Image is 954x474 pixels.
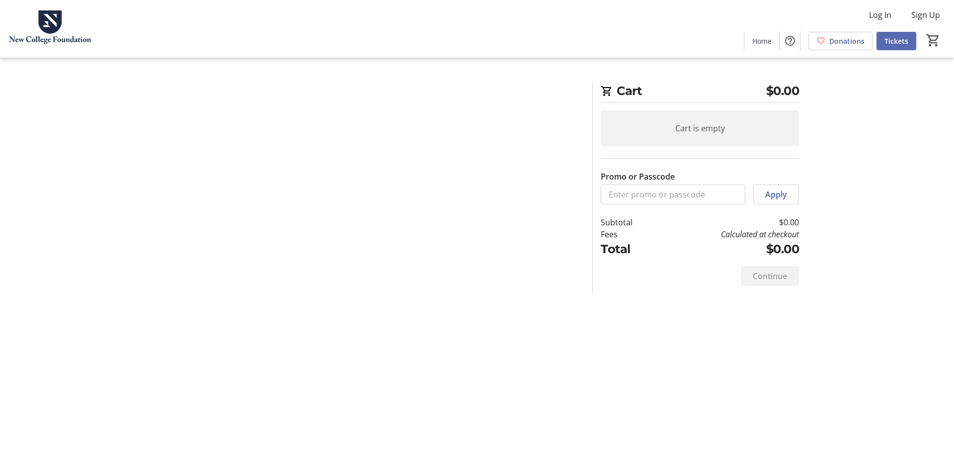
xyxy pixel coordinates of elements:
[869,9,891,21] span: Log In
[752,36,772,46] span: Home
[601,228,658,240] td: Fees
[765,189,787,200] span: Apply
[601,110,799,146] div: Cart is empty
[658,216,799,228] td: $0.00
[658,228,799,240] td: Calculated at checkout
[744,32,780,50] a: Home
[753,185,799,204] button: Apply
[766,82,799,100] span: $0.00
[780,31,800,51] button: Help
[884,36,908,46] span: Tickets
[911,9,940,21] span: Sign Up
[601,216,658,228] td: Subtotal
[829,36,865,46] span: Donations
[903,7,948,23] button: Sign Up
[924,31,942,49] button: Cart
[6,4,94,54] img: New College Foundation's Logo
[601,185,745,204] input: Enter promo or passcode
[601,82,799,102] h2: Cart
[601,240,658,258] td: Total
[601,171,675,183] label: Promo or Passcode
[876,32,916,50] a: Tickets
[808,32,873,50] a: Donations
[658,240,799,258] td: $0.00
[861,7,899,23] button: Log In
